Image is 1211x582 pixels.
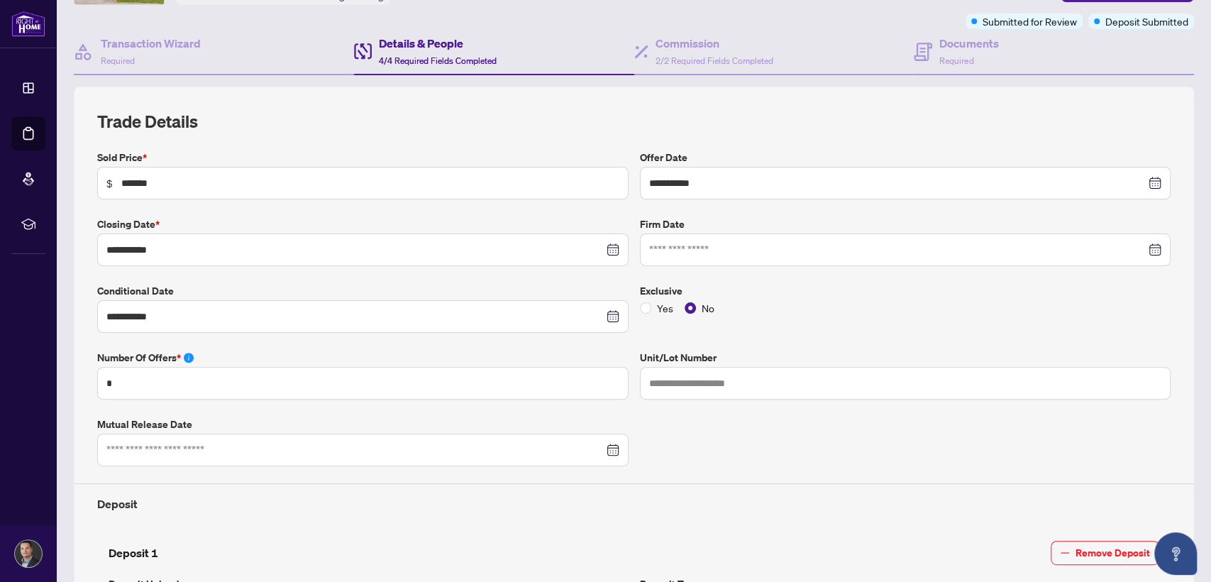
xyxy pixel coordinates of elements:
[656,55,773,66] span: 2/2 Required Fields Completed
[11,11,45,37] img: logo
[97,495,1171,512] h4: Deposit
[640,350,1171,366] label: Unit/Lot Number
[184,353,194,363] span: info-circle
[97,283,629,299] label: Conditional Date
[97,216,629,232] label: Closing Date
[109,544,158,561] h4: Deposit 1
[379,55,497,66] span: 4/4 Required Fields Completed
[640,150,1171,165] label: Offer Date
[101,35,201,52] h4: Transaction Wizard
[651,300,679,316] span: Yes
[1075,542,1150,564] span: Remove Deposit
[1154,532,1197,575] button: Open asap
[1105,13,1188,29] span: Deposit Submitted
[97,350,629,366] label: Number of offers
[656,35,773,52] h4: Commission
[15,540,42,567] img: Profile Icon
[939,55,973,66] span: Required
[379,35,497,52] h4: Details & People
[106,175,113,191] span: $
[97,150,629,165] label: Sold Price
[939,35,998,52] h4: Documents
[983,13,1077,29] span: Submitted for Review
[1060,548,1070,558] span: minus
[640,283,1171,299] label: Exclusive
[97,110,1171,133] h2: Trade Details
[640,216,1171,232] label: Firm Date
[97,417,629,432] label: Mutual Release Date
[101,55,135,66] span: Required
[696,300,720,316] span: No
[1051,541,1159,565] button: Remove Deposit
